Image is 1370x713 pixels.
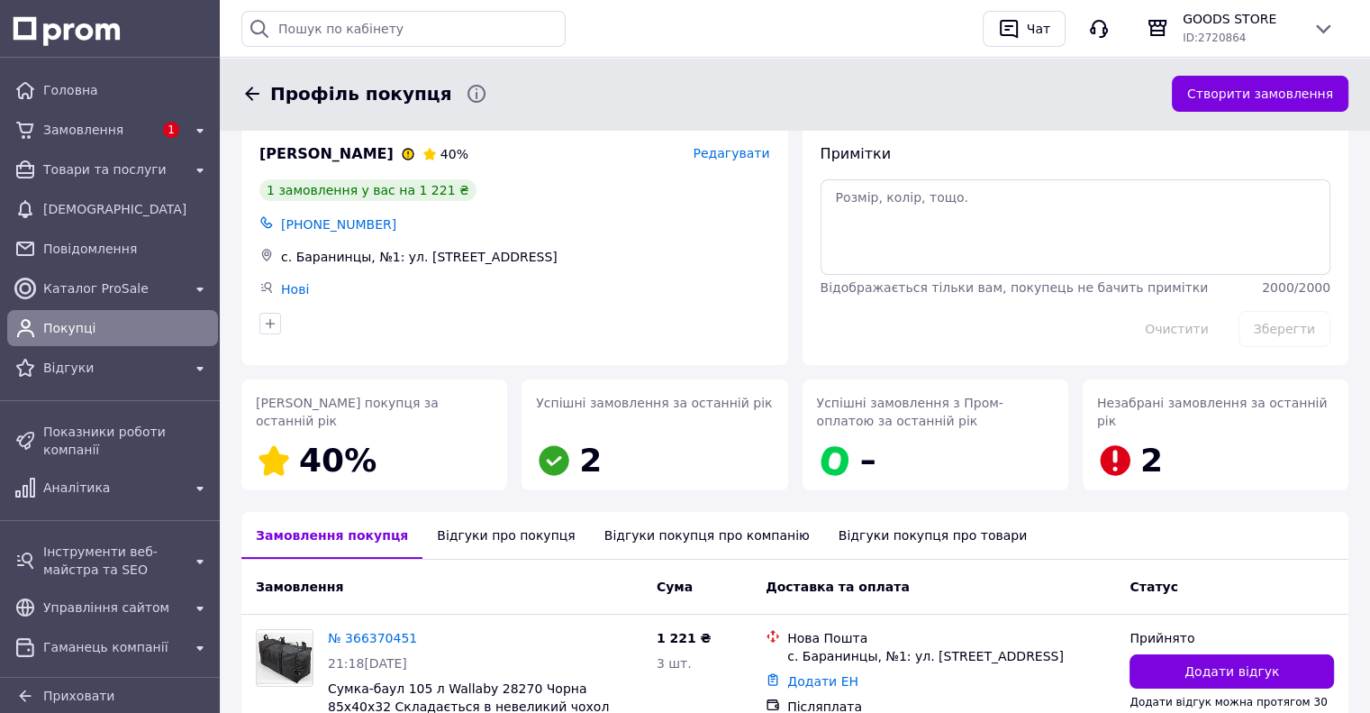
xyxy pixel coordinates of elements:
[299,442,377,479] span: 40%
[257,633,313,684] img: Фото товару
[860,442,876,479] span: –
[766,580,910,594] span: Доставка та оплата
[657,631,712,645] span: 1 221 ₴
[787,647,1115,665] div: с. Баранинцы, №1: ул. [STREET_ADDRESS]
[693,146,769,160] span: Редагувати
[256,629,313,687] a: Фото товару
[1130,580,1177,594] span: Статус
[1184,663,1279,681] span: Додати відгук
[43,319,211,337] span: Покупці
[43,240,211,258] span: Повідомлення
[1172,76,1348,112] button: Створити замовлення
[787,629,1115,647] div: Нова Пошта
[657,656,692,671] span: 3 шт.
[983,11,1066,47] button: Чат
[259,144,394,165] span: [PERSON_NAME]
[821,145,891,162] span: Примітки
[43,160,182,178] span: Товари та послуги
[328,631,417,645] a: № 366370451
[422,512,589,559] div: Відгуки про покупця
[43,81,211,99] span: Головна
[590,512,824,559] div: Відгуки покупця про компанію
[43,121,153,139] span: Замовлення
[1130,654,1334,689] button: Додати відгук
[657,580,693,594] span: Cума
[1097,396,1328,428] span: Незабрані замовлення за останній рік
[43,200,211,218] span: [DEMOGRAPHIC_DATA]
[579,442,602,479] span: 2
[824,512,1041,559] div: Відгуки покупця про товари
[270,81,451,107] span: Профіль покупця
[817,396,1003,428] span: Успішні замовлення з Пром-оплатою за останній рік
[1023,15,1054,42] div: Чат
[440,147,468,161] span: 40%
[328,656,407,671] span: 21:18[DATE]
[821,280,1209,295] span: Відображається тільки вам, покупець не бачить примітки
[43,599,182,617] span: Управління сайтом
[43,638,182,656] span: Гаманець компанії
[163,122,179,138] span: 1
[43,279,182,297] span: Каталог ProSale
[1130,629,1334,647] div: Прийнято
[256,580,343,594] span: Замовлення
[787,674,858,689] a: Додати ЕН
[1140,442,1163,479] span: 2
[43,689,114,703] span: Приховати
[1183,32,1246,44] span: ID: 2720864
[1262,280,1330,295] span: 2000 / 2000
[256,396,439,428] span: [PERSON_NAME] покупця за останній рік
[43,479,182,497] span: Аналітика
[281,217,396,232] span: [PHONE_NUMBER]
[43,423,211,459] span: Показники роботи компанії
[536,396,772,410] span: Успішні замовлення за останній рік
[43,543,182,579] span: Інструменти веб-майстра та SEO
[241,11,566,47] input: Пошук по кабінету
[281,282,309,297] a: Нові
[43,359,182,377] span: Відгуки
[241,512,422,559] div: Замовлення покупця
[277,244,774,270] div: с. Баранинцы, №1: ул. [STREET_ADDRESS]
[259,179,476,201] div: 1 замовлення у вас на 1 221 ₴
[1183,10,1298,28] span: GOODS STORE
